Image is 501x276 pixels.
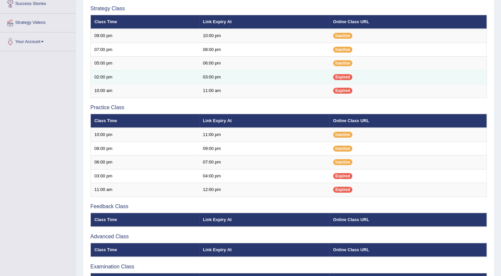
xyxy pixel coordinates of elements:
[0,14,76,30] a: Strategy Videos
[91,243,199,257] th: Class Time
[90,264,487,270] h3: Examination Class
[329,15,487,29] th: Online Class URL
[0,32,76,49] a: Your Account
[91,213,199,227] th: Class Time
[199,213,329,227] th: Link Expiry At
[91,183,199,197] td: 11:00 am
[199,29,329,43] td: 10:00 pm
[199,169,329,183] td: 04:00 pm
[199,15,329,29] th: Link Expiry At
[199,128,329,142] td: 11:00 pm
[90,234,487,240] h3: Advanced Class
[333,33,353,39] span: Inactive
[91,29,199,43] td: 09:00 pm
[329,213,487,227] th: Online Class URL
[333,132,353,138] span: Inactive
[333,60,353,66] span: Inactive
[91,169,199,183] td: 03:00 pm
[199,84,329,98] td: 11:00 am
[91,114,199,128] th: Class Time
[199,183,329,197] td: 12:00 pm
[90,105,487,111] h3: Practice Class
[333,74,352,80] span: Expired
[90,204,487,209] h3: Feedback Class
[91,156,199,169] td: 06:00 pm
[199,57,329,70] td: 06:00 pm
[333,187,352,193] span: Expired
[199,243,329,257] th: Link Expiry At
[333,47,353,53] span: Inactive
[91,70,199,84] td: 02:00 pm
[199,156,329,169] td: 07:00 pm
[91,142,199,156] td: 08:00 pm
[199,142,329,156] td: 09:00 pm
[329,114,487,128] th: Online Class URL
[333,159,353,165] span: Inactive
[91,15,199,29] th: Class Time
[91,128,199,142] td: 10:00 pm
[91,43,199,57] td: 07:00 pm
[199,114,329,128] th: Link Expiry At
[199,70,329,84] td: 03:00 pm
[333,173,352,179] span: Expired
[199,43,329,57] td: 08:00 pm
[90,6,487,12] h3: Strategy Class
[91,57,199,70] td: 05:00 pm
[329,243,487,257] th: Online Class URL
[333,146,353,152] span: Inactive
[333,88,352,94] span: Expired
[91,84,199,98] td: 10:00 am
